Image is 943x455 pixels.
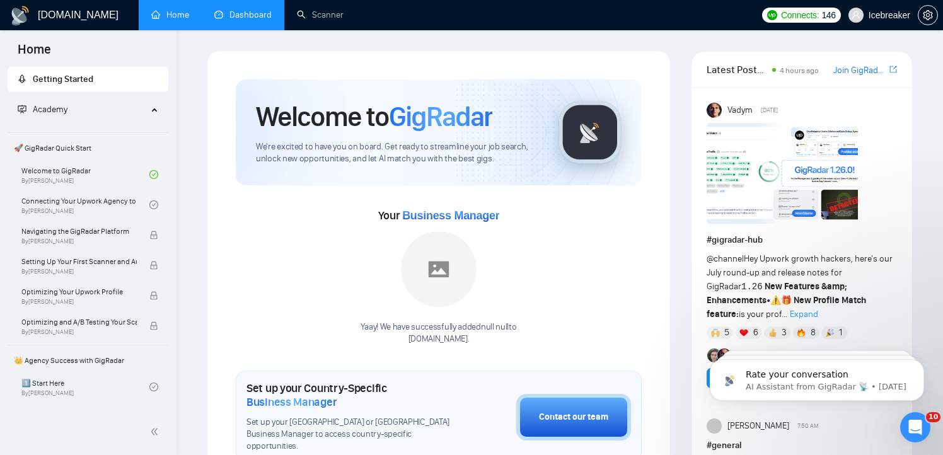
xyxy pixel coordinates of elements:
span: 10 [926,412,940,422]
span: 5 [724,326,729,339]
span: lock [149,261,158,270]
span: Business Manager [246,395,337,409]
strong: New Features &amp; Enhancements [707,281,847,306]
span: 7:50 AM [797,420,819,432]
a: setting [918,10,938,20]
a: export [889,64,897,76]
span: @channel [707,253,744,264]
h1: # general [707,439,897,452]
span: lock [149,321,158,330]
div: Yaay! We have successfully added null null to [361,321,516,345]
span: ⛔ Top 3 Mistakes of Pro Agencies [21,407,137,420]
img: upwork-logo.png [767,10,777,20]
img: 🔥 [797,328,806,337]
span: user [852,11,860,20]
span: Home [8,40,61,67]
a: Welcome to GigRadarBy[PERSON_NAME] [21,161,149,188]
img: gigradar-logo.png [558,101,622,164]
span: 👑 Agency Success with GigRadar [9,348,167,373]
a: searchScanner [297,9,344,20]
span: [PERSON_NAME] [727,419,789,433]
img: 🙌 [711,328,720,337]
div: Contact our team [539,410,608,424]
span: 3 [782,326,787,339]
span: rocket [18,74,26,83]
span: 1 [839,326,842,339]
span: By [PERSON_NAME] [21,268,137,275]
img: placeholder.png [401,231,477,307]
span: Expand [790,309,818,320]
span: 4 hours ago [780,66,819,75]
span: double-left [150,425,163,438]
li: Getting Started [8,67,168,92]
iframe: Intercom notifications message [691,333,943,421]
span: Vadym [727,103,753,117]
span: Your [378,209,500,222]
img: F09AC4U7ATU-image.png [707,123,858,224]
span: Latest Posts from the GigRadar Community [707,62,768,78]
img: ❤️ [739,328,748,337]
span: Optimizing Your Upwork Profile [21,285,137,298]
a: dashboardDashboard [214,9,272,20]
span: GigRadar [389,100,492,134]
a: homeHome [151,9,189,20]
span: lock [149,231,158,239]
span: Hey Upwork growth hackers, here's our July round-up and release notes for GigRadar • is your prof... [707,253,893,320]
span: Navigating the GigRadar Platform [21,225,137,238]
span: We're excited to have you on board. Get ready to streamline your job search, unlock new opportuni... [256,141,538,165]
span: Academy [18,104,67,115]
span: Connects: [781,8,819,22]
span: 🚀 GigRadar Quick Start [9,135,167,161]
span: [DATE] [761,105,778,116]
span: By [PERSON_NAME] [21,328,137,336]
span: fund-projection-screen [18,105,26,113]
span: check-circle [149,170,158,179]
span: Academy [33,104,67,115]
code: 1.26 [741,282,763,292]
p: [DOMAIN_NAME] . [361,333,516,345]
h1: Welcome to [256,100,492,134]
span: 6 [753,326,758,339]
span: Getting Started [33,74,93,84]
span: setting [918,10,937,20]
img: Vadym [707,103,722,118]
span: check-circle [149,383,158,391]
span: export [889,64,897,74]
span: By [PERSON_NAME] [21,238,137,245]
iframe: Intercom live chat [900,412,930,442]
h1: Set up your Country-Specific [246,381,453,409]
span: Setting Up Your First Scanner and Auto-Bidder [21,255,137,268]
h1: # gigradar-hub [707,233,897,247]
img: 👍 [768,328,777,337]
span: lock [149,291,158,300]
span: Optimizing and A/B Testing Your Scanner for Better Results [21,316,137,328]
img: logo [10,6,30,26]
span: Set up your [GEOGRAPHIC_DATA] or [GEOGRAPHIC_DATA] Business Manager to access country-specific op... [246,417,453,452]
img: 🎉 [826,328,835,337]
span: ⚠️ [770,295,781,306]
span: 8 [811,326,816,339]
a: 1️⃣ Start HereBy[PERSON_NAME] [21,373,149,401]
span: 146 [821,8,835,22]
a: Connecting Your Upwork Agency to GigRadarBy[PERSON_NAME] [21,191,149,219]
a: Join GigRadar Slack Community [833,64,887,78]
button: setting [918,5,938,25]
span: Business Manager [402,209,499,222]
span: By [PERSON_NAME] [21,298,137,306]
span: check-circle [149,200,158,209]
button: Contact our team [516,394,631,441]
span: 🎁 [781,295,792,306]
